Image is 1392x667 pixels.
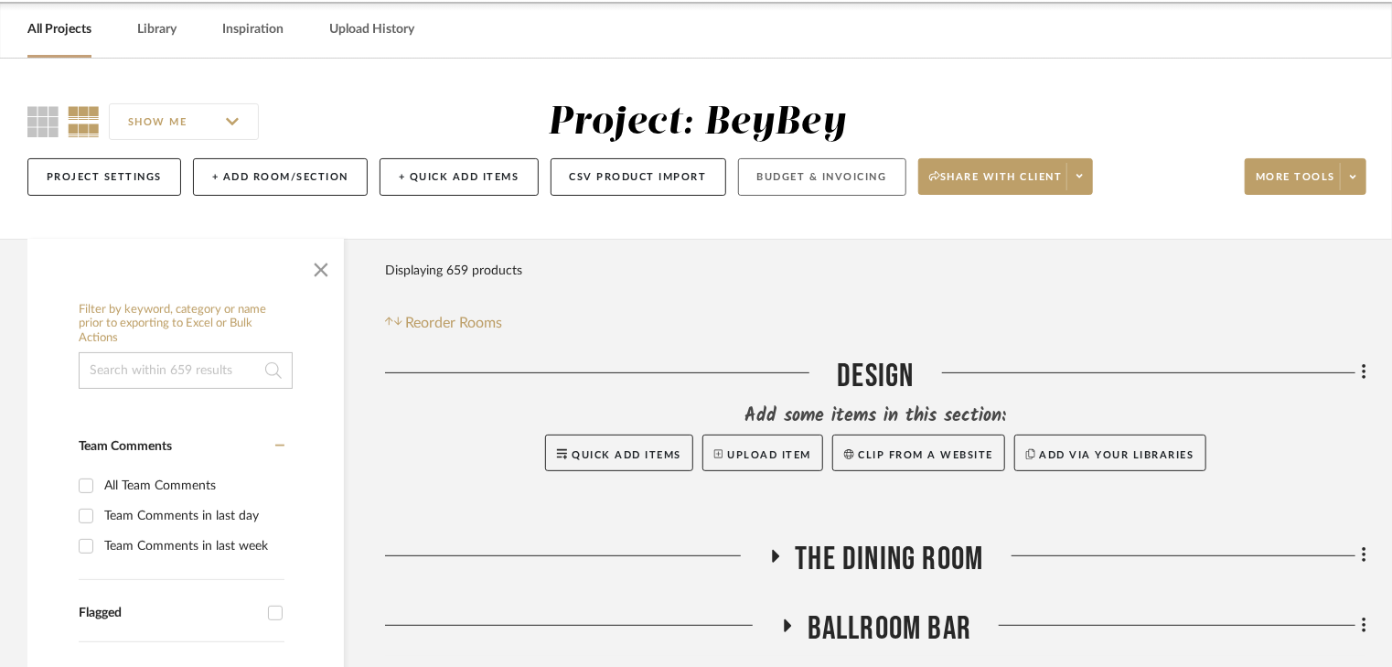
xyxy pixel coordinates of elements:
a: Library [137,17,177,42]
a: Upload History [329,17,414,42]
button: Share with client [918,158,1094,195]
button: Upload Item [702,435,823,471]
span: Share with client [929,170,1063,198]
button: + Quick Add Items [380,158,539,196]
button: Reorder Rooms [385,312,503,334]
button: More tools [1245,158,1366,195]
div: Team Comments in last day [104,501,280,531]
div: Displaying 659 products [385,253,522,289]
button: + Add Room/Section [193,158,368,196]
div: Flagged [79,606,259,621]
button: Close [303,248,339,285]
h6: Filter by keyword, category or name prior to exporting to Excel or Bulk Actions [79,303,293,346]
span: The Dining Room [796,540,984,579]
a: Inspiration [222,17,284,42]
a: All Projects [27,17,91,42]
button: Project Settings [27,158,181,196]
div: All Team Comments [104,471,280,500]
span: More tools [1256,170,1335,198]
span: Team Comments [79,440,172,453]
span: Reorder Rooms [406,312,503,334]
div: Add some items in this section: [385,403,1366,429]
span: BALLROOM BAR [808,609,971,649]
button: Quick Add Items [545,435,693,471]
div: Team Comments in last week [104,532,280,561]
button: CSV Product Import [551,158,726,196]
button: Budget & Invoicing [738,158,906,196]
input: Search within 659 results [79,352,293,389]
div: Project: BeyBey [548,103,846,142]
button: Clip from a website [832,435,1005,471]
button: Add via your libraries [1014,435,1206,471]
span: Quick Add Items [572,450,681,460]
